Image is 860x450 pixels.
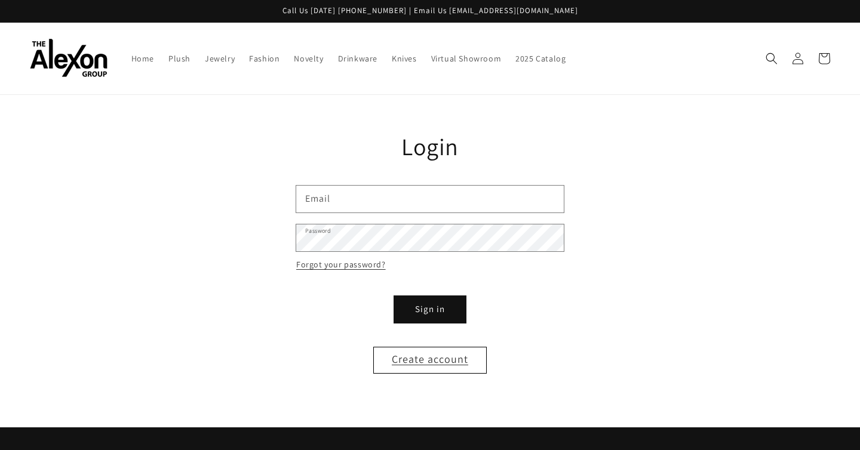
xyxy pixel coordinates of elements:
[385,46,424,71] a: Knives
[198,46,242,71] a: Jewelry
[515,53,566,64] span: 2025 Catalog
[296,131,564,162] h1: Login
[168,53,191,64] span: Plush
[287,46,330,71] a: Novelty
[161,46,198,71] a: Plush
[373,347,487,374] a: Create account
[242,46,287,71] a: Fashion
[249,53,279,64] span: Fashion
[758,45,785,72] summary: Search
[392,53,417,64] span: Knives
[338,53,377,64] span: Drinkware
[205,53,235,64] span: Jewelry
[431,53,502,64] span: Virtual Showroom
[508,46,573,71] a: 2025 Catalog
[294,53,323,64] span: Novelty
[394,296,466,323] button: Sign in
[331,46,385,71] a: Drinkware
[30,39,107,78] img: The Alexon Group
[424,46,509,71] a: Virtual Showroom
[124,46,161,71] a: Home
[296,257,386,272] a: Forgot your password?
[131,53,154,64] span: Home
